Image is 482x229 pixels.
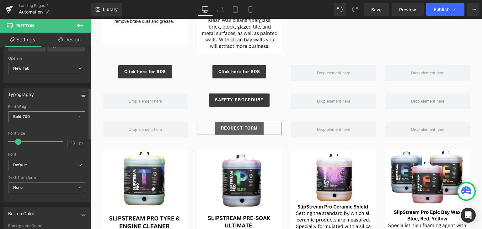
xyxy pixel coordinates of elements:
[28,46,81,60] a: Click here for SDS
[47,33,92,47] a: Design
[128,50,169,55] span: Click here for SDS
[228,3,243,16] a: Tablet
[122,46,175,60] a: Click here for SDS
[79,141,84,145] span: px
[399,6,416,13] span: Preview
[13,162,27,168] i: Default
[371,6,382,13] span: Save
[13,185,23,190] b: None
[13,114,30,119] b: Bold 700
[8,56,85,61] div: Open in
[8,104,85,109] div: Font Weight
[8,224,85,228] div: Background Color
[467,3,479,16] button: More
[461,208,476,223] div: Open Intercom Messenger
[124,103,173,116] a: REQUEST FORM
[8,207,34,216] div: Button Color
[124,78,173,83] span: SAFETY PROCEDURE
[19,3,91,8] a: Landing Pages
[103,7,118,12] span: Library
[198,3,213,16] a: Desktop
[8,131,85,136] div: Font Size
[243,3,258,16] a: Mobile
[8,88,34,97] div: Typography
[434,7,449,12] span: Publish
[213,3,228,16] a: Laptop
[91,3,122,16] a: New Library
[118,75,179,88] a: SAFETY PROCEDURE
[34,50,75,55] span: Click here for SDS
[13,66,29,71] b: New Tab
[16,23,34,28] span: Button
[334,3,346,16] button: Undo
[426,3,464,16] button: Publish
[19,9,43,14] span: Automation
[8,175,85,180] div: Text Transform
[349,3,361,16] button: Redo
[130,107,167,112] span: REQUEST FORM
[8,152,85,157] div: Font
[392,3,424,16] a: Preview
